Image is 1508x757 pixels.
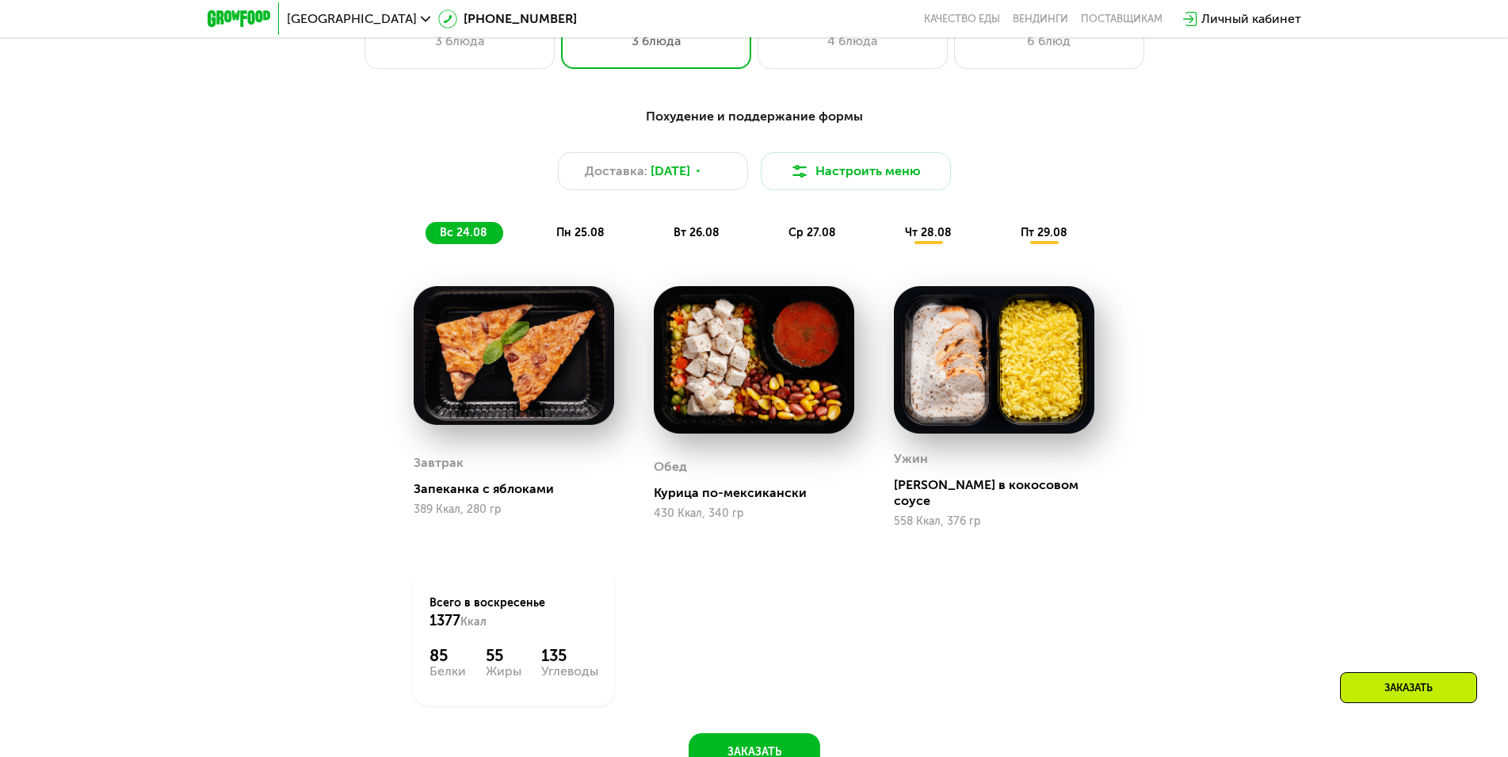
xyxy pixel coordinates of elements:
div: [PERSON_NAME] в кокосовом соусе [894,477,1107,509]
div: 558 Ккал, 376 гр [894,515,1094,528]
span: ср 27.08 [788,226,836,239]
div: Курица по-мексикански [654,485,867,501]
div: Белки [429,665,466,678]
div: 6 блюд [971,32,1128,51]
div: Всего в воскресенье [429,595,598,630]
div: 85 [429,646,466,665]
div: 430 Ккал, 340 гр [654,507,854,520]
span: [DATE] [651,162,690,181]
div: 4 блюда [774,32,931,51]
a: [PHONE_NUMBER] [438,10,577,29]
div: Личный кабинет [1201,10,1301,29]
span: 1377 [429,612,460,629]
div: 3 блюда [381,32,538,51]
div: Жиры [486,665,521,678]
a: Вендинги [1013,13,1068,25]
div: Углеводы [541,665,598,678]
span: Ккал [460,615,487,629]
span: вт 26.08 [674,226,720,239]
span: пт 29.08 [1021,226,1067,239]
div: Запеканка с яблоками [414,481,627,497]
div: Обед [654,455,687,479]
a: Качество еды [924,13,1000,25]
div: 55 [486,646,521,665]
div: Похудение и поддержание формы [285,107,1224,127]
div: поставщикам [1081,13,1162,25]
div: 3 блюда [578,32,735,51]
div: Заказать [1340,672,1477,703]
span: чт 28.08 [905,226,952,239]
span: пн 25.08 [556,226,605,239]
span: вс 24.08 [440,226,487,239]
span: Доставка: [585,162,647,181]
div: Завтрак [414,451,464,475]
div: Ужин [894,447,928,471]
div: 389 Ккал, 280 гр [414,503,614,516]
div: 135 [541,646,598,665]
span: [GEOGRAPHIC_DATA] [287,13,417,25]
button: Настроить меню [761,152,951,190]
